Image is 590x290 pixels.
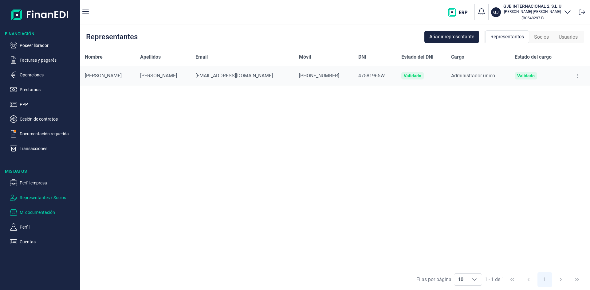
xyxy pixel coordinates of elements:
span: DNI [358,53,366,61]
div: Validado [404,73,421,78]
span: [PHONE_NUMBER] [299,73,339,79]
button: Previous Page [521,272,536,287]
button: First Page [505,272,520,287]
p: Transacciones [20,145,77,152]
button: Mi documentación [10,209,77,216]
div: Usuarios [554,31,583,43]
span: Email [195,53,208,61]
p: PPP [20,101,77,108]
span: Administrador único [451,73,495,79]
span: 10 [454,274,467,285]
button: Facturas y pagarés [10,56,77,64]
p: Perfil empresa [20,179,77,187]
button: Cuentas [10,238,77,246]
span: 1 - 1 de 1 [485,277,504,282]
span: [PERSON_NAME] [85,73,122,79]
p: Documentación requerida [20,130,77,137]
span: Usuarios [559,33,578,41]
button: Documentación requerida [10,130,77,137]
button: Page 1 [537,272,552,287]
img: erp [448,8,472,17]
span: Móvil [299,53,311,61]
div: Choose [467,274,482,285]
button: GJGJB INTERNACIONAL 2, S.L.U[PERSON_NAME] [PERSON_NAME](B05482971) [491,3,571,21]
button: Next Page [553,272,568,287]
button: Transacciones [10,145,77,152]
p: Representantes / Socios [20,194,77,201]
p: Facturas y pagarés [20,56,77,64]
button: Perfil empresa [10,179,77,187]
button: Poseer librador [10,42,77,49]
p: Mi documentación [20,209,77,216]
p: GJ [493,9,499,15]
span: Socios [534,33,549,41]
p: Poseer librador [20,42,77,49]
button: Préstamos [10,86,77,93]
p: Préstamos [20,86,77,93]
span: [EMAIL_ADDRESS][DOMAIN_NAME] [195,73,273,79]
img: Logo de aplicación [11,5,69,25]
p: Perfil [20,223,77,231]
span: [PERSON_NAME] [140,73,177,79]
small: Copiar cif [521,16,544,20]
button: Cesión de contratos [10,115,77,123]
button: PPP [10,101,77,108]
span: Estado del cargo [515,53,552,61]
div: Representantes [86,33,138,41]
p: Cuentas [20,238,77,246]
div: Filas por página [416,276,451,283]
span: Estado del DNI [401,53,434,61]
div: Representantes [485,30,529,43]
p: [PERSON_NAME] [PERSON_NAME] [503,9,561,14]
p: Operaciones [20,71,77,79]
div: Socios [529,31,554,43]
p: Cesión de contratos [20,115,77,123]
span: Apellidos [140,53,161,61]
button: Añadir representante [424,31,479,43]
h3: GJB INTERNACIONAL 2, S.L.U [503,3,561,9]
div: Validado [517,73,535,78]
span: 47581965W [358,73,385,79]
button: Last Page [570,272,584,287]
span: Añadir representante [429,33,474,41]
button: Representantes / Socios [10,194,77,201]
button: Perfil [10,223,77,231]
button: Operaciones [10,71,77,79]
span: Cargo [451,53,464,61]
span: Representantes [490,33,524,41]
span: Nombre [85,53,103,61]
